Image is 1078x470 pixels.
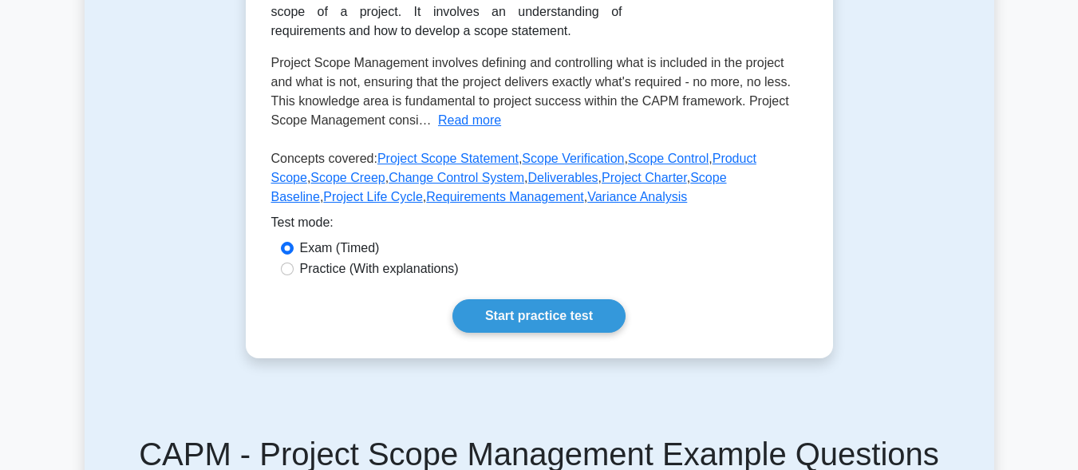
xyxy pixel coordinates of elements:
[452,299,626,333] a: Start practice test
[323,190,423,203] a: Project Life Cycle
[271,56,791,127] span: Project Scope Management involves defining and controlling what is included in the project and wh...
[271,152,756,184] a: Product Scope
[300,259,459,278] label: Practice (With explanations)
[389,171,524,184] a: Change Control System
[602,171,687,184] a: Project Charter
[527,171,598,184] a: Deliverables
[426,190,583,203] a: Requirements Management
[628,152,709,165] a: Scope Control
[587,190,687,203] a: Variance Analysis
[310,171,385,184] a: Scope Creep
[522,152,624,165] a: Scope Verification
[377,152,519,165] a: Project Scope Statement
[271,149,808,213] p: Concepts covered: , , , , , , , , , , ,
[300,239,380,258] label: Exam (Timed)
[271,213,808,239] div: Test mode:
[271,171,727,203] a: Scope Baseline
[438,111,501,130] button: Read more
